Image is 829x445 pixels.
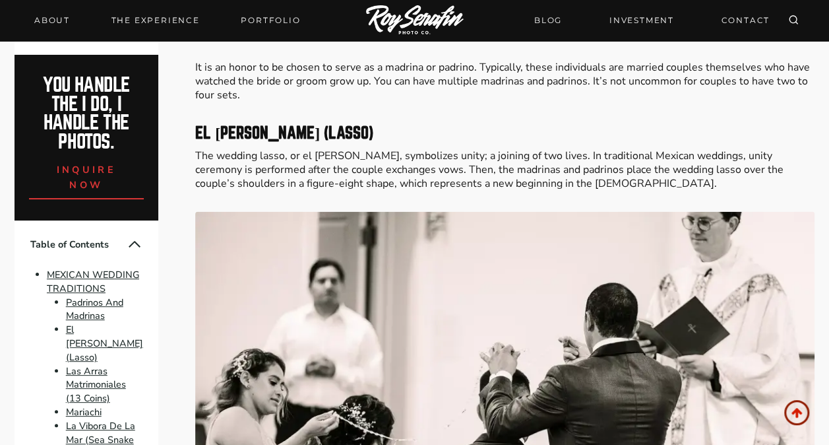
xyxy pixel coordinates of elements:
a: THE EXPERIENCE [104,11,208,30]
strong: El [PERSON_NAME] (Lasso) [195,125,373,141]
p: It is an honor to be chosen to serve as a madrina or padrino. Typically, these individuals are ma... [195,61,814,102]
button: Collapse Table of Contents [127,236,142,252]
a: INVESTMENT [601,9,682,32]
span: inquire now [57,162,116,191]
nav: Secondary Navigation [526,9,778,32]
a: Las Arras Matrimoniales (13 Coins) [66,364,126,405]
a: Padrinos And Madrinas [66,295,123,322]
img: Logo of Roy Serafin Photo Co., featuring stylized text in white on a light background, representi... [366,5,464,36]
a: Scroll to top [784,400,809,425]
p: The wedding lasso, or el [PERSON_NAME], symbolizes unity; a joining of two lives. In traditional ... [195,149,814,190]
a: Mariachi [66,405,102,418]
a: inquire now [29,151,144,199]
a: BLOG [526,9,570,32]
button: View Search Form [784,11,803,30]
a: CONTACT [713,9,778,32]
a: About [26,11,78,30]
h2: You handle the i do, I handle the photos. [29,75,144,151]
a: MEXICAN WEDDING TRADITIONS [47,267,139,294]
a: Portfolio [233,11,308,30]
span: Table of Contents [30,237,127,251]
a: El [PERSON_NAME] (Lasso) [66,322,143,363]
nav: Primary Navigation [26,11,308,30]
